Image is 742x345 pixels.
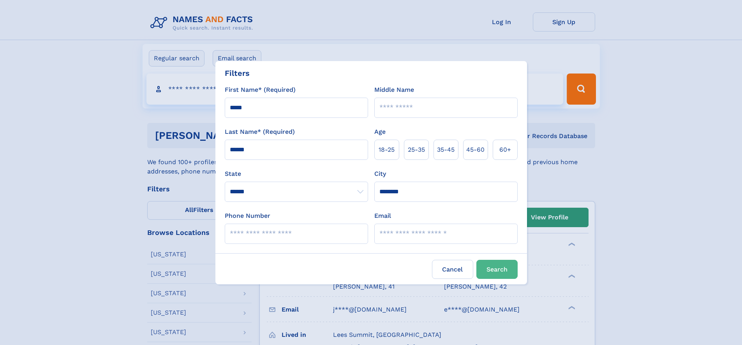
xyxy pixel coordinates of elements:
[379,145,395,154] span: 18‑25
[374,127,386,137] label: Age
[499,145,511,154] span: 60+
[437,145,455,154] span: 35‑45
[225,127,295,137] label: Last Name* (Required)
[476,260,518,279] button: Search
[432,260,473,279] label: Cancel
[374,85,414,95] label: Middle Name
[374,169,386,179] label: City
[225,85,296,95] label: First Name* (Required)
[466,145,485,154] span: 45‑60
[225,211,270,221] label: Phone Number
[374,211,391,221] label: Email
[225,169,368,179] label: State
[225,67,250,79] div: Filters
[408,145,425,154] span: 25‑35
